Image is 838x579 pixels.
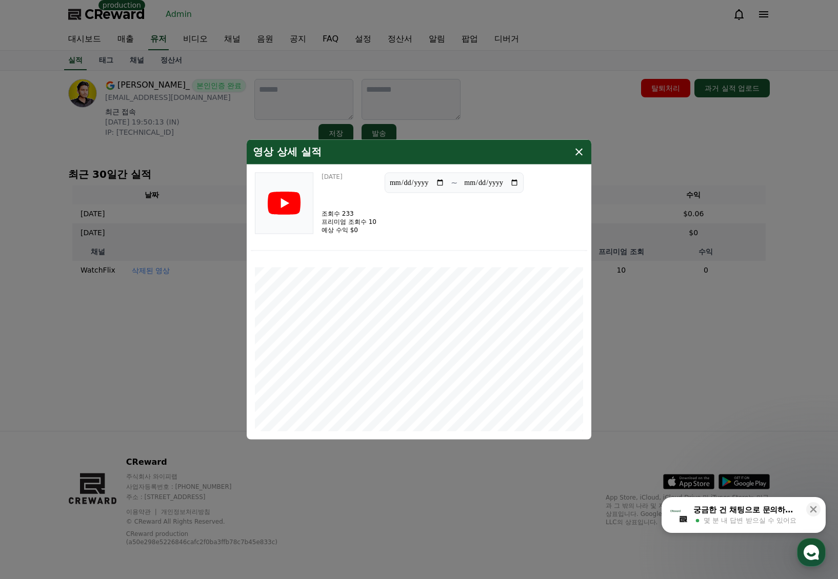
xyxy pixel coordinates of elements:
[94,341,106,349] span: 대화
[3,325,68,350] a: 홈
[322,173,343,181] p: [DATE]
[451,177,457,189] p: ~
[322,218,376,226] p: 프리미엄 조회수 10
[247,140,591,440] div: modal
[68,325,132,350] a: 대화
[132,325,197,350] a: 설정
[158,340,171,348] span: 설정
[253,146,322,158] h4: 영상 상세 실적
[322,210,376,218] p: 조회수 233
[322,226,376,234] p: 예상 수익 $0
[32,340,38,348] span: 홈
